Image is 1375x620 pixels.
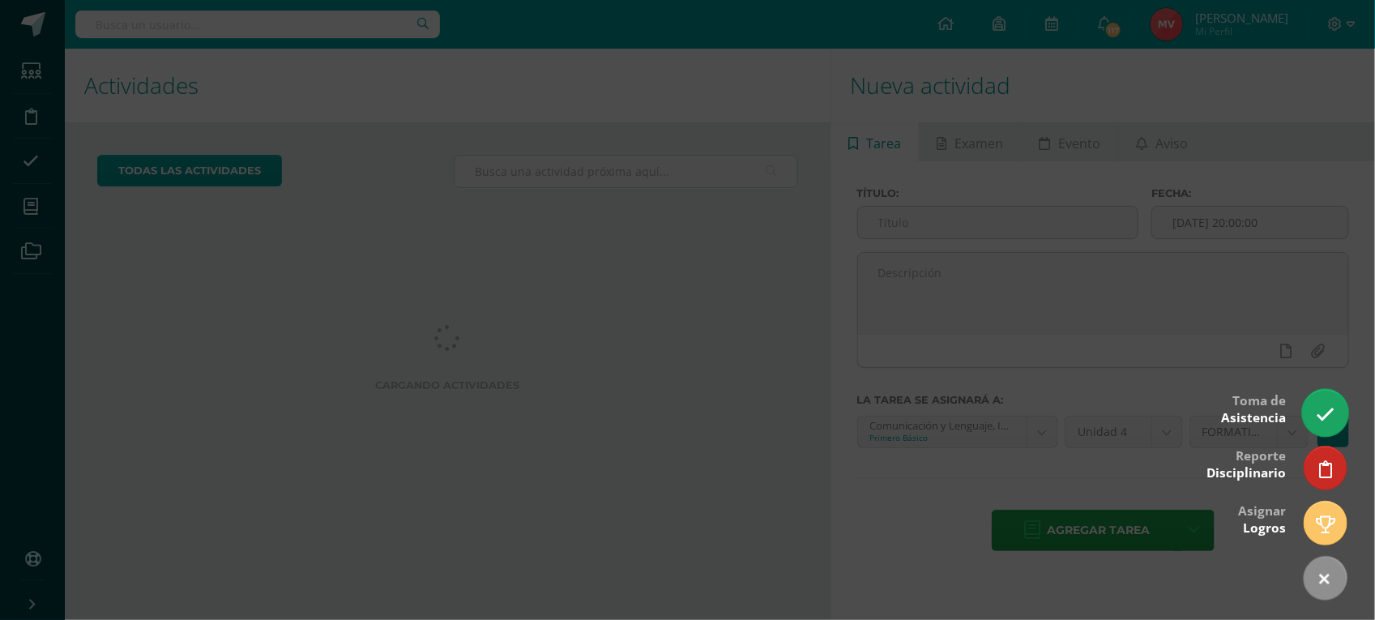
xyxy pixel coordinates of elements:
[1221,382,1286,434] div: Toma de
[1206,464,1286,481] span: Disciplinario
[1243,520,1286,537] span: Logros
[1221,409,1286,426] span: Asistencia
[1206,437,1286,490] div: Reporte
[1238,492,1286,545] div: Asignar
